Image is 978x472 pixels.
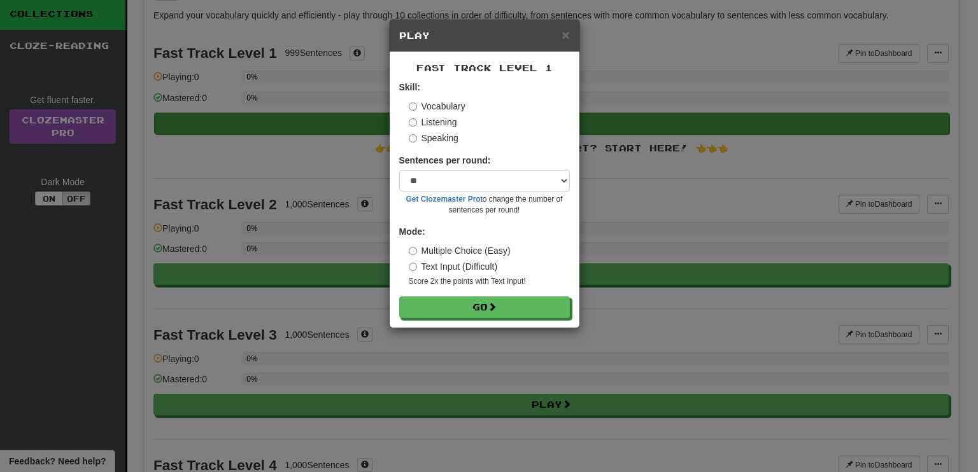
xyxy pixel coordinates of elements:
[409,100,465,113] label: Vocabulary
[399,154,491,167] label: Sentences per round:
[399,296,570,318] button: Go
[409,132,458,144] label: Speaking
[416,62,553,73] span: Fast Track Level 1
[409,247,417,255] input: Multiple Choice (Easy)
[409,276,570,287] small: Score 2x the points with Text Input !
[399,194,570,216] small: to change the number of sentences per round!
[399,29,570,42] h5: Play
[409,116,457,128] label: Listening
[409,134,417,142] input: Speaking
[409,102,417,111] input: Vocabulary
[409,263,417,271] input: Text Input (Difficult)
[406,195,481,204] a: Get Clozemaster Pro
[409,260,498,273] label: Text Input (Difficult)
[399,226,425,237] strong: Mode:
[562,28,569,41] button: Close
[409,118,417,127] input: Listening
[409,244,511,257] label: Multiple Choice (Easy)
[562,27,569,42] span: ×
[399,82,420,92] strong: Skill:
